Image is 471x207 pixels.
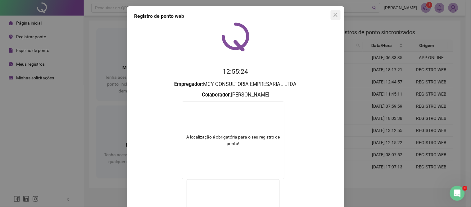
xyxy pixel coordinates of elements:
iframe: Intercom live chat [450,186,465,201]
h3: : [PERSON_NAME] [134,91,337,99]
span: 1 [463,186,468,191]
strong: Empregador [174,81,202,87]
div: Registro de ponto web [134,12,337,20]
strong: Colaborador [202,92,230,98]
img: QRPoint [222,22,250,51]
button: Close [331,10,341,20]
span: close [333,12,338,17]
h3: : MCY CONSULTORIA EMPRESARIAL LTDA [134,80,337,88]
div: A localização é obrigatória para o seu registro de ponto! [182,134,284,147]
time: 12:55:24 [223,68,248,75]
